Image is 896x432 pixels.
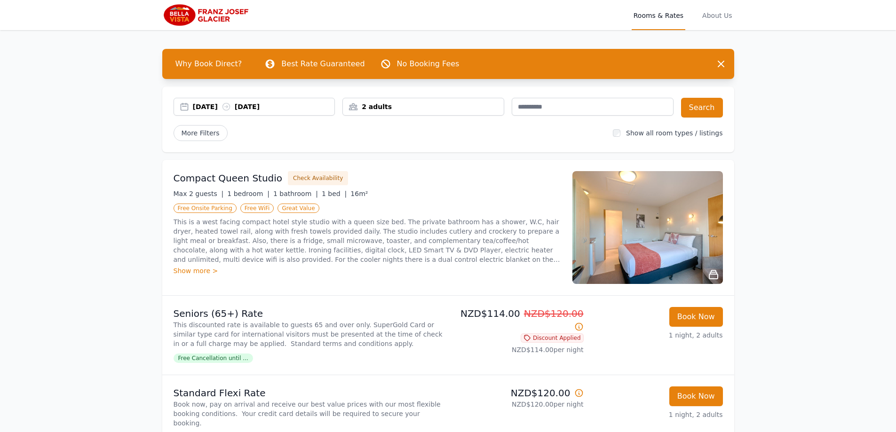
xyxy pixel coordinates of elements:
[174,400,444,428] p: Book now, pay on arrival and receive our best value prices with our most flexible booking conditi...
[452,386,584,400] p: NZD$120.00
[168,55,250,73] span: Why Book Direct?
[174,204,237,213] span: Free Onsite Parking
[193,102,335,111] div: [DATE] [DATE]
[452,345,584,354] p: NZD$114.00 per night
[669,307,723,327] button: Book Now
[278,204,319,213] span: Great Value
[240,204,274,213] span: Free WiFi
[524,308,584,319] span: NZD$120.00
[162,4,253,26] img: Bella Vista Franz Josef Glacier
[174,217,561,264] p: This is a west facing compact hotel style studio with a queen size bed. The private bathroom has ...
[350,190,368,197] span: 16m²
[227,190,270,197] span: 1 bedroom |
[343,102,504,111] div: 2 adults
[591,330,723,340] p: 1 night, 2 adults
[669,386,723,406] button: Book Now
[452,307,584,333] p: NZD$114.00
[174,386,444,400] p: Standard Flexi Rate
[174,320,444,348] p: This discounted rate is available to guests 65 and over only. SuperGold Card or similar type card...
[681,98,723,118] button: Search
[288,171,348,185] button: Check Availability
[174,353,253,363] span: Free Cancellation until ...
[521,333,584,343] span: Discount Applied
[322,190,347,197] span: 1 bed |
[397,58,460,70] p: No Booking Fees
[174,266,561,275] div: Show more >
[281,58,365,70] p: Best Rate Guaranteed
[174,307,444,320] p: Seniors (65+) Rate
[591,410,723,419] p: 1 night, 2 adults
[174,125,228,141] span: More Filters
[273,190,318,197] span: 1 bathroom |
[452,400,584,409] p: NZD$120.00 per night
[174,190,224,197] span: Max 2 guests |
[626,129,722,137] label: Show all room types / listings
[174,172,283,185] h3: Compact Queen Studio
